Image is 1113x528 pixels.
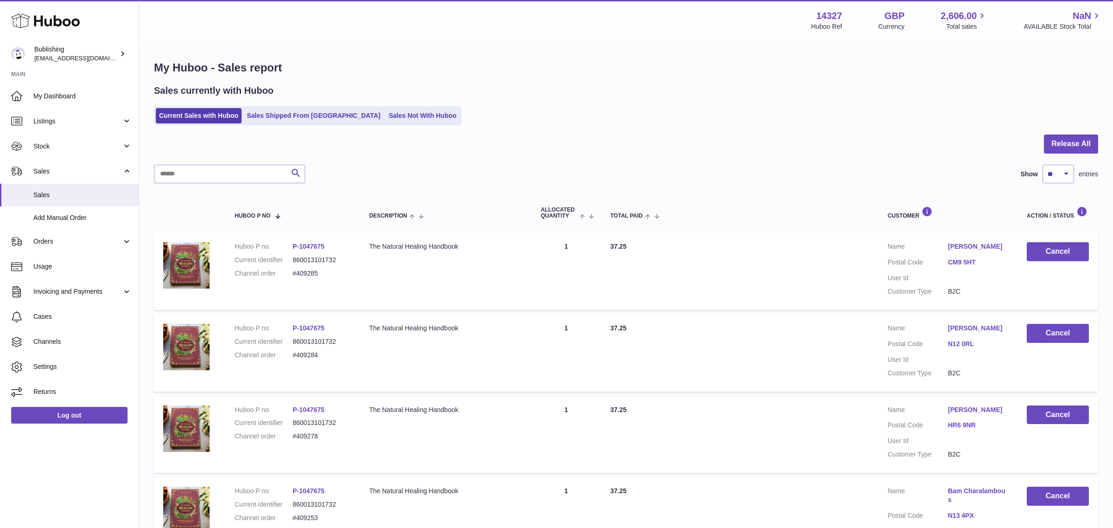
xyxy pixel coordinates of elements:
[1027,324,1089,343] button: Cancel
[948,406,1008,414] a: [PERSON_NAME]
[33,213,132,222] span: Add Manual Order
[293,243,325,250] a: P-1047675
[235,256,293,264] dt: Current identifier
[154,84,274,97] h2: Sales currently with Huboo
[33,117,122,126] span: Listings
[235,406,293,414] dt: Huboo P no
[33,237,122,246] span: Orders
[33,191,132,200] span: Sales
[888,324,948,335] dt: Name
[888,340,948,351] dt: Postal Code
[888,206,1008,219] div: Customer
[369,406,522,414] div: The Natural Healing Handbook
[369,213,407,219] span: Description
[369,487,522,496] div: The Natural Healing Handbook
[888,258,948,269] dt: Postal Code
[610,213,643,219] span: Total paid
[888,421,948,432] dt: Postal Code
[235,324,293,333] dt: Huboo P no
[235,213,270,219] span: Huboo P no
[293,487,325,495] a: P-1047675
[948,487,1008,504] a: Bam Charalambous
[293,269,351,278] dd: #409285
[293,324,325,332] a: P-1047675
[235,351,293,360] dt: Channel order
[1023,22,1102,31] span: AVAILABLE Stock Total
[293,432,351,441] dd: #409278
[610,243,627,250] span: 37.25
[888,369,948,378] dt: Customer Type
[33,337,132,346] span: Channels
[948,242,1008,251] a: [PERSON_NAME]
[369,324,522,333] div: The Natural Healing Handbook
[33,312,132,321] span: Cases
[235,242,293,251] dt: Huboo P no
[888,287,948,296] dt: Customer Type
[235,487,293,496] dt: Huboo P no
[293,351,351,360] dd: #409284
[243,108,384,123] a: Sales Shipped From [GEOGRAPHIC_DATA]
[888,437,948,445] dt: User Id
[293,419,351,427] dd: 860013101732
[33,287,122,296] span: Invoicing and Payments
[888,450,948,459] dt: Customer Type
[235,514,293,522] dt: Channel order
[948,421,1008,430] a: HR6 9NR
[1021,170,1038,179] label: Show
[385,108,460,123] a: Sales Not With Huboo
[369,242,522,251] div: The Natural Healing Handbook
[888,487,948,507] dt: Name
[293,337,351,346] dd: 860013101732
[235,269,293,278] dt: Channel order
[163,324,210,370] img: 1749741825.png
[948,450,1008,459] dd: B2C
[1027,242,1089,261] button: Cancel
[11,47,25,61] img: internalAdmin-14327@internal.huboo.com
[1044,135,1098,154] button: Release All
[531,233,601,310] td: 1
[948,258,1008,267] a: CM9 5HT
[888,274,948,283] dt: User Id
[156,108,242,123] a: Current Sales with Huboo
[948,324,1008,333] a: [PERSON_NAME]
[293,514,351,522] dd: #409253
[531,396,601,473] td: 1
[884,10,904,22] strong: GBP
[610,487,627,495] span: 37.25
[888,406,948,417] dt: Name
[33,362,132,371] span: Settings
[235,337,293,346] dt: Current identifier
[235,432,293,441] dt: Channel order
[33,262,132,271] span: Usage
[163,406,210,452] img: 1749741825.png
[1027,406,1089,425] button: Cancel
[811,22,842,31] div: Huboo Ref
[163,242,210,289] img: 1749741825.png
[1027,487,1089,506] button: Cancel
[948,511,1008,520] a: N13 4PX
[816,10,842,22] strong: 14327
[941,10,988,31] a: 2,606.00 Total sales
[1079,170,1098,179] span: entries
[33,167,122,176] span: Sales
[1027,206,1089,219] div: Action / Status
[154,60,1098,75] h1: My Huboo - Sales report
[948,287,1008,296] dd: B2C
[948,369,1008,378] dd: B2C
[888,511,948,522] dt: Postal Code
[531,315,601,392] td: 1
[293,406,325,413] a: P-1047675
[33,142,122,151] span: Stock
[610,406,627,413] span: 37.25
[293,500,351,509] dd: 860013101732
[1023,10,1102,31] a: NaN AVAILABLE Stock Total
[11,407,128,424] a: Log out
[33,387,132,396] span: Returns
[941,10,977,22] span: 2,606.00
[34,54,136,62] span: [EMAIL_ADDRESS][DOMAIN_NAME]
[34,45,118,63] div: Bublishing
[1073,10,1091,22] span: NaN
[888,355,948,364] dt: User Id
[946,22,987,31] span: Total sales
[541,207,577,219] span: ALLOCATED Quantity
